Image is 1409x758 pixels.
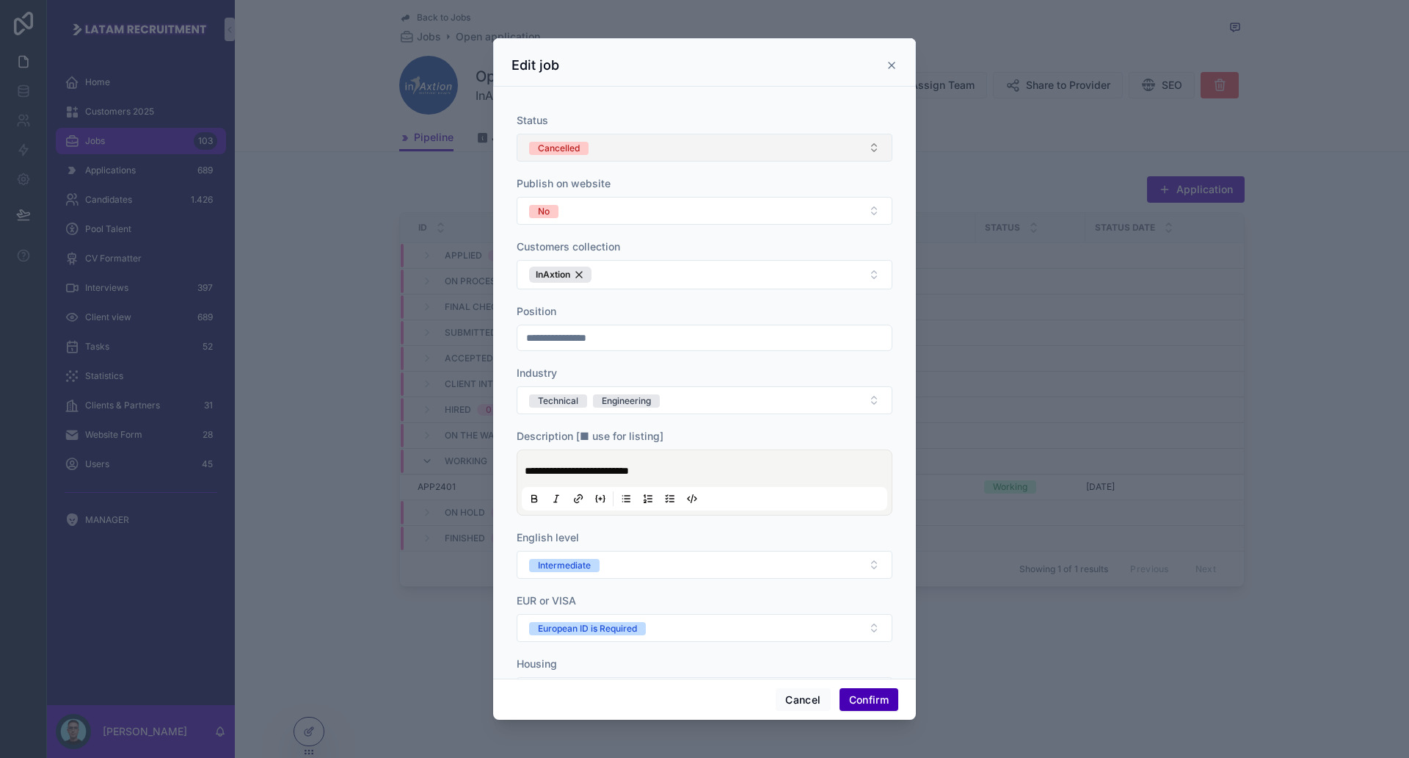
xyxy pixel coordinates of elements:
[517,134,892,162] button: Select Button
[517,551,892,579] button: Select Button
[517,367,557,379] span: Industry
[517,197,892,225] button: Select Button
[538,394,578,408] div: Technical
[517,240,620,253] span: Customers collection
[840,688,898,712] button: Confirm
[517,531,579,544] span: English level
[593,393,660,408] button: Unselect ENGINEERING
[517,260,892,289] button: Select Button
[517,177,611,189] span: Publish on website
[529,267,591,283] button: Unselect 3
[538,559,591,572] div: Intermediate
[602,394,651,408] div: Engineering
[536,269,570,281] span: InAxtion
[776,688,830,712] button: Cancel
[511,57,559,74] h3: Edit job
[517,594,576,607] span: EUR or VISA
[538,142,580,155] div: Cancelled
[517,614,892,642] button: Select Button
[529,393,587,408] button: Unselect TECHNICAL
[517,305,556,317] span: Position
[517,657,557,670] span: Housing
[517,430,663,442] span: Description [■ use for listing]
[517,386,892,414] button: Select Button
[517,114,548,126] span: Status
[517,677,892,705] button: Select Button
[538,205,550,218] div: No
[538,622,637,635] div: European ID is Required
